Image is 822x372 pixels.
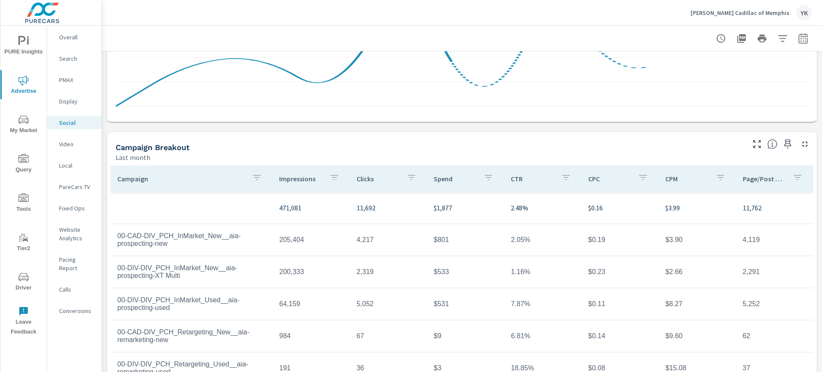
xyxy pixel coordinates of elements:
td: 2,319 [350,261,427,283]
div: Local [47,159,101,172]
td: $0.11 [581,293,658,315]
div: Pacing Report [47,253,101,275]
p: Page/Post Action [743,174,786,183]
td: 00-DIV-DIV_PCH_InMarket_New__aia-prospecting-XT Multi [110,257,272,286]
td: $9.60 [658,325,736,347]
td: $9 [427,325,504,347]
div: PureCars TV [47,180,101,193]
span: Tools [3,193,44,214]
td: 2.05% [504,229,581,251]
p: CPC [588,174,631,183]
div: Social [47,116,101,129]
p: Social [59,118,95,127]
td: 00-CAD-DIV_PCH_InMarket_New__aia-prospecting-new [110,225,272,254]
button: Minimize Widget [798,137,812,151]
p: $1,877 [434,203,497,213]
p: Overall [59,33,95,41]
button: Select Date Range [795,30,812,47]
button: Make Fullscreen [750,137,764,151]
td: 4,119 [736,229,813,251]
td: 984 [272,325,349,347]
td: 7.87% [504,293,581,315]
p: $0.16 [588,203,652,213]
td: 67 [350,325,427,347]
span: Advertise [3,75,44,96]
div: Overall [47,31,101,44]
p: 2.48% [511,203,574,213]
span: Save this to your personalized report [781,137,795,151]
td: $531 [427,293,504,315]
td: $0.14 [581,325,658,347]
td: $8.27 [658,293,736,315]
p: CPM [665,174,708,183]
p: Calls [59,285,95,294]
p: PureCars TV [59,183,95,191]
span: Query [3,154,44,175]
p: Conversions [59,307,95,315]
div: PMAX [47,74,101,86]
div: YK [796,5,812,21]
span: This is a summary of Social performance results by campaign. Each column can be sorted. [767,139,777,149]
td: $2.66 [658,261,736,283]
span: Tier2 [3,233,44,254]
p: Fixed Ops [59,204,95,213]
h5: Campaign Breakout [116,143,190,152]
div: Website Analytics [47,223,101,245]
span: Leave Feedback [3,306,44,337]
p: Search [59,54,95,63]
td: 205,404 [272,229,349,251]
td: 1.16% [504,261,581,283]
p: Campaign [117,174,245,183]
p: CTR [511,174,554,183]
p: 11,762 [743,203,806,213]
div: nav menu [0,26,47,340]
button: Print Report [753,30,771,47]
p: Impressions [279,174,322,183]
p: Video [59,140,95,148]
p: 11,692 [357,203,420,213]
div: Video [47,138,101,151]
p: [PERSON_NAME] Cadillac of Memphis [691,9,789,17]
div: Conversions [47,304,101,317]
p: Local [59,161,95,170]
button: Apply Filters [774,30,791,47]
td: 2,291 [736,261,813,283]
td: 5,052 [350,293,427,315]
td: 4,217 [350,229,427,251]
td: 200,333 [272,261,349,283]
p: Spend [434,174,477,183]
span: My Market [3,115,44,136]
td: 00-DIV-DIV_PCH_InMarket_Used__aia-prospecting-used [110,289,272,319]
p: Pacing Report [59,255,95,272]
div: Fixed Ops [47,202,101,215]
td: 00-CAD-DIV_PCH_Retargeting_New__aia-remarketing-new [110,322,272,351]
div: Search [47,52,101,65]
p: Clicks [357,174,399,183]
td: 64,159 [272,293,349,315]
td: 5,252 [736,293,813,315]
p: Last month [116,152,150,162]
p: $3.99 [665,203,729,213]
span: PURE Insights [3,36,44,57]
button: "Export Report to PDF" [733,30,750,47]
p: 471,081 [279,203,342,213]
p: Display [59,97,95,106]
td: $0.19 [581,229,658,251]
td: $0.23 [581,261,658,283]
td: 62 [736,325,813,347]
span: Driver [3,272,44,293]
div: Calls [47,283,101,296]
p: PMAX [59,76,95,84]
td: 6.81% [504,325,581,347]
td: $533 [427,261,504,283]
p: Website Analytics [59,225,95,242]
td: $801 [427,229,504,251]
div: Display [47,95,101,108]
td: $3.90 [658,229,736,251]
